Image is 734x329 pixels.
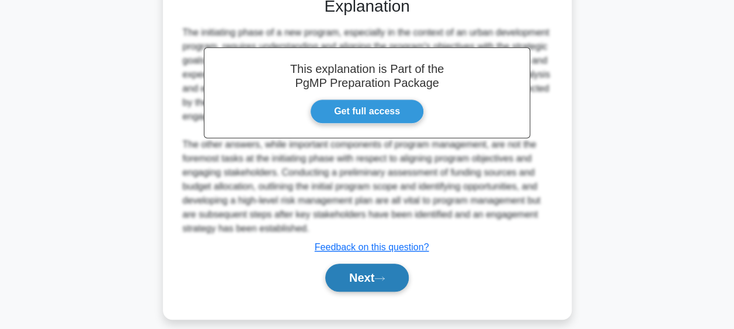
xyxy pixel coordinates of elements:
a: Feedback on this question? [315,242,429,252]
button: Next [325,264,409,292]
a: Get full access [310,99,424,124]
div: The initiating phase of a new program, especially in the context of an urban development program,... [183,26,552,236]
